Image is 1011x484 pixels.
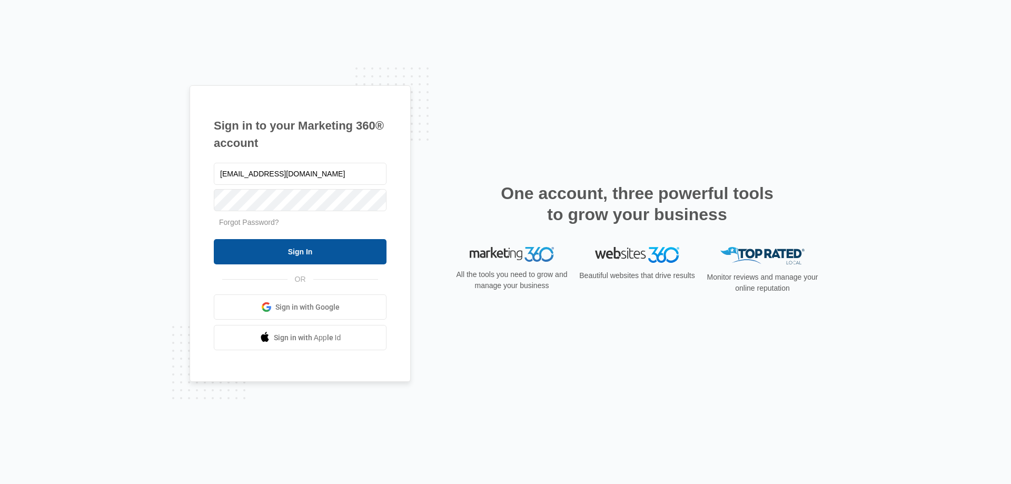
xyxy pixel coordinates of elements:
img: Marketing 360 [470,247,554,262]
h2: One account, three powerful tools to grow your business [498,183,777,225]
img: Top Rated Local [720,247,805,264]
input: Sign In [214,239,386,264]
a: Sign in with Apple Id [214,325,386,350]
a: Sign in with Google [214,294,386,320]
a: Forgot Password? [219,218,279,226]
span: Sign in with Google [275,302,340,313]
span: Sign in with Apple Id [274,332,341,343]
input: Email [214,163,386,185]
p: Beautiful websites that drive results [578,270,696,281]
p: All the tools you need to grow and manage your business [453,269,571,291]
span: OR [288,274,313,285]
img: Websites 360 [595,247,679,262]
p: Monitor reviews and manage your online reputation [703,272,821,294]
h1: Sign in to your Marketing 360® account [214,117,386,152]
